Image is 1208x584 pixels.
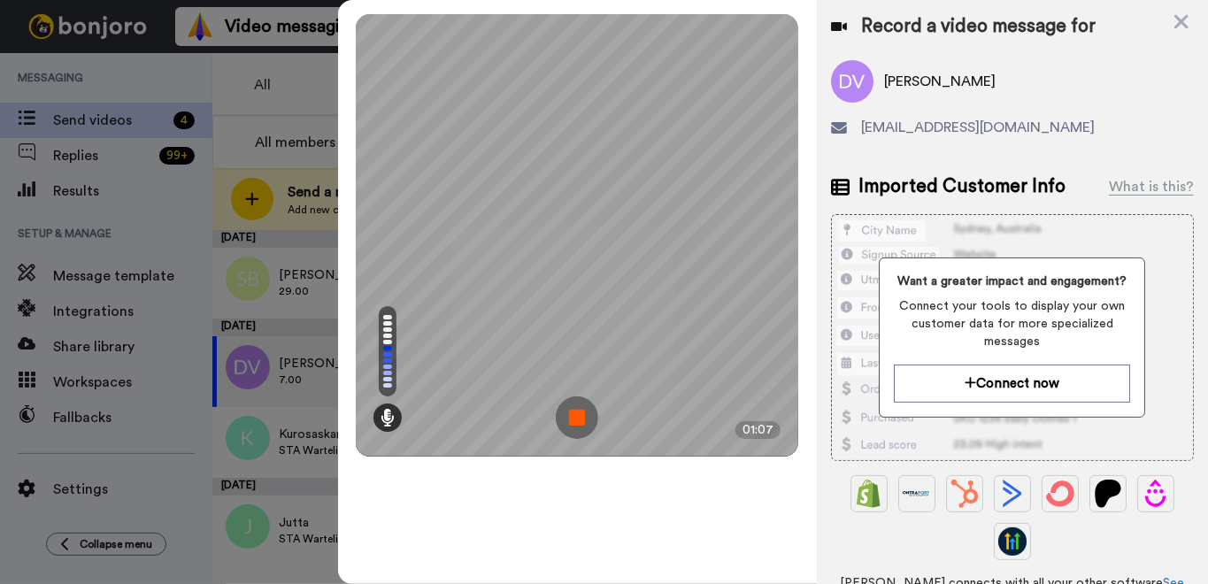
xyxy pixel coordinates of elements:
button: Connect now [894,365,1130,403]
span: Imported Customer Info [858,173,1066,200]
img: Drip [1142,480,1170,508]
img: GoHighLevel [998,527,1027,556]
img: Patreon [1094,480,1122,508]
img: Hubspot [950,480,979,508]
img: ActiveCampaign [998,480,1027,508]
img: Shopify [855,480,883,508]
img: Ontraport [903,480,931,508]
span: Connect your tools to display your own customer data for more specialized messages [894,297,1130,350]
span: Want a greater impact and engagement? [894,273,1130,290]
span: [EMAIL_ADDRESS][DOMAIN_NAME] [861,117,1095,138]
div: 01:07 [735,421,781,439]
img: ConvertKit [1046,480,1074,508]
img: ic_record_stop.svg [556,396,598,439]
div: What is this? [1109,176,1194,197]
